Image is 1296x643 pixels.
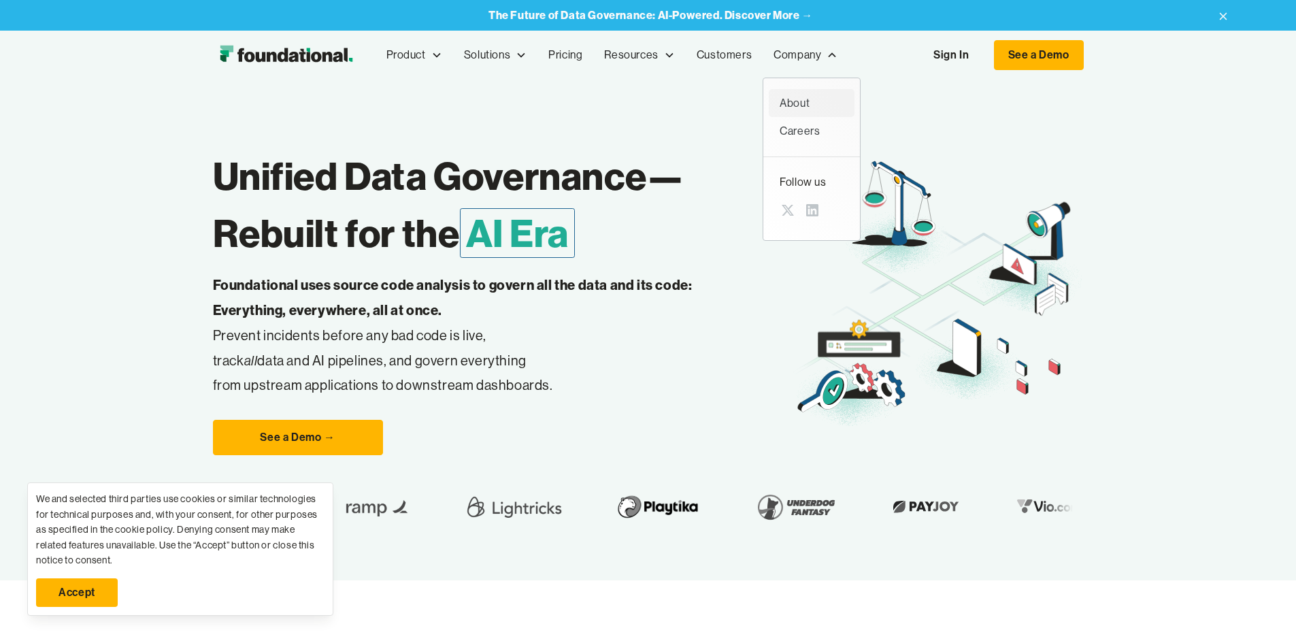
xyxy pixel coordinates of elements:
[780,95,844,112] div: About
[213,42,359,69] img: Foundational Logo
[488,9,813,22] a: The Future of Data Governance: AI-Powered. Discover More →
[994,40,1084,70] a: See a Demo
[213,42,359,69] a: home
[686,33,763,78] a: Customers
[593,33,685,78] div: Resources
[769,117,854,146] a: Careers
[460,208,576,258] span: AI Era
[604,46,658,64] div: Resources
[376,33,453,78] div: Product
[610,488,707,526] img: Playtika
[36,491,325,567] div: We and selected third parties use cookies or similar technologies for technical purposes and, wit...
[780,174,844,191] div: Follow us
[213,148,793,262] h1: Unified Data Governance— Rebuilt for the
[1010,496,1089,517] img: Vio.com
[763,33,848,78] div: Company
[213,273,735,398] p: Prevent incidents before any bad code is live, track data and AI pipelines, and govern everything...
[1228,578,1296,643] iframe: Chat Widget
[463,488,566,526] img: Lightricks
[780,122,844,140] div: Careers
[769,89,854,118] a: About
[386,46,426,64] div: Product
[763,78,861,241] nav: Company
[488,8,813,22] strong: The Future of Data Governance: AI-Powered. Discover More →
[36,578,118,607] a: Accept
[337,488,419,526] img: Ramp
[453,33,537,78] div: Solutions
[886,496,966,517] img: Payjoy
[774,46,821,64] div: Company
[213,420,383,455] a: See a Demo →
[750,488,842,526] img: Underdog Fantasy
[920,41,982,69] a: Sign In
[464,46,510,64] div: Solutions
[213,276,693,318] strong: Foundational uses source code analysis to govern all the data and its code: Everything, everywher...
[537,33,593,78] a: Pricing
[244,352,258,369] em: all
